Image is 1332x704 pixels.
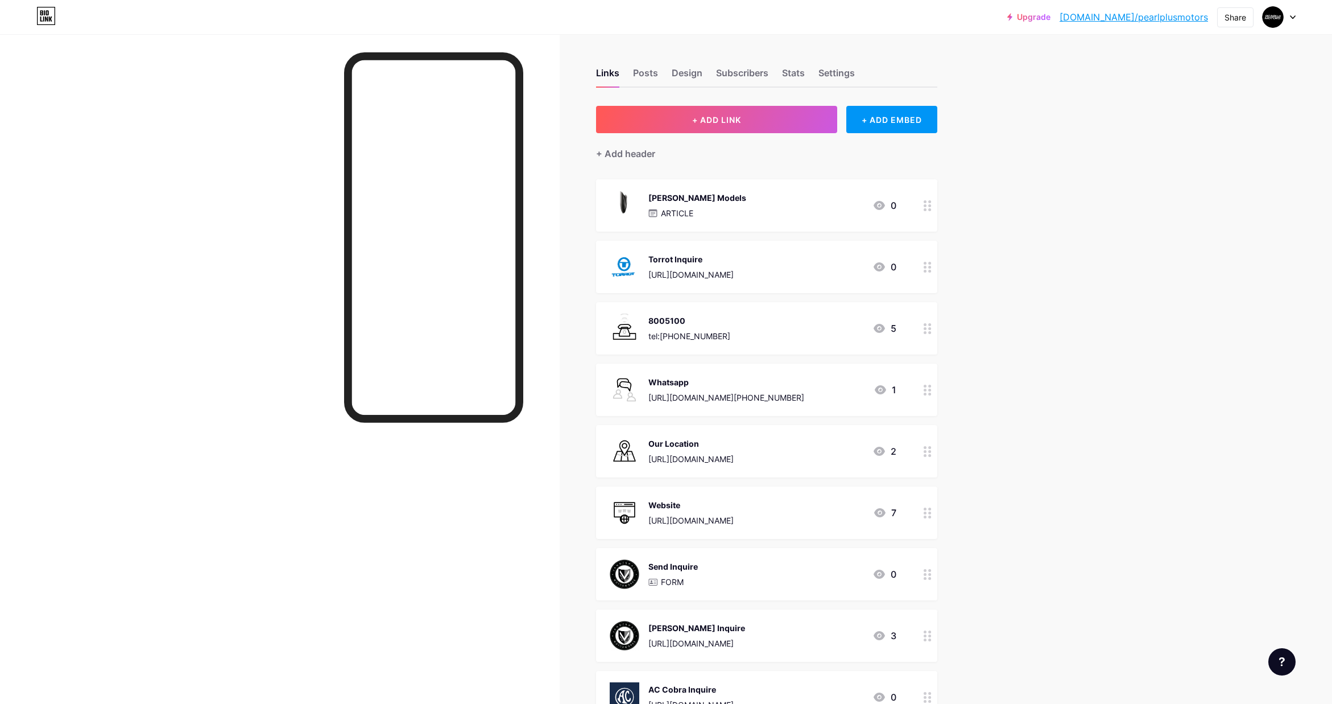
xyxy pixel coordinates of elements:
div: Website [648,499,734,511]
div: [PERSON_NAME] Models [648,192,746,204]
img: Vanderhall Models [610,191,639,220]
div: 8005100 [648,315,730,327]
p: FORM [661,576,684,588]
a: [DOMAIN_NAME]/pearlplusmotors [1060,10,1208,24]
div: 1 [874,383,896,397]
div: [URL][DOMAIN_NAME] [648,514,734,526]
div: Posts [633,66,658,87]
div: 0 [872,199,896,212]
div: 0 [872,260,896,274]
div: 0 [872,690,896,704]
div: + ADD EMBED [846,106,937,133]
img: Website [610,498,639,528]
div: tel:[PHONE_NUMBER] [648,330,730,342]
div: Stats [782,66,805,87]
div: 0 [872,567,896,581]
img: pearlplusmotors [1262,6,1284,28]
div: [URL][DOMAIN_NAME] [648,269,734,281]
div: [URL][DOMAIN_NAME][PHONE_NUMBER] [648,392,804,404]
img: 8005100 [610,314,639,343]
img: Our Location [610,437,639,466]
div: Design [672,66,702,87]
img: Torrot Inquire [610,252,639,282]
div: Share [1225,11,1246,23]
div: + Add header [596,147,655,160]
div: Settings [818,66,855,87]
div: [PERSON_NAME] Inquire [648,622,745,634]
div: Send Inquire [648,561,698,573]
img: Send Inquire [610,559,639,589]
div: 5 [872,322,896,335]
div: Subscribers [716,66,768,87]
div: 3 [872,629,896,643]
div: Links [596,66,619,87]
div: Our Location [648,438,734,450]
img: Whatsapp [610,375,639,405]
div: AC Cobra Inquire [648,684,734,695]
div: 7 [873,506,896,520]
button: + ADD LINK [596,106,838,133]
p: ARTICLE [661,207,693,219]
span: + ADD LINK [692,115,741,125]
img: Vanderhall Inquire [610,621,639,651]
div: [URL][DOMAIN_NAME] [648,453,734,465]
div: 2 [872,444,896,458]
div: [URL][DOMAIN_NAME] [648,637,745,649]
div: Whatsapp [648,376,804,388]
div: Torrot Inquire [648,253,734,265]
a: Upgrade [1007,13,1050,22]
